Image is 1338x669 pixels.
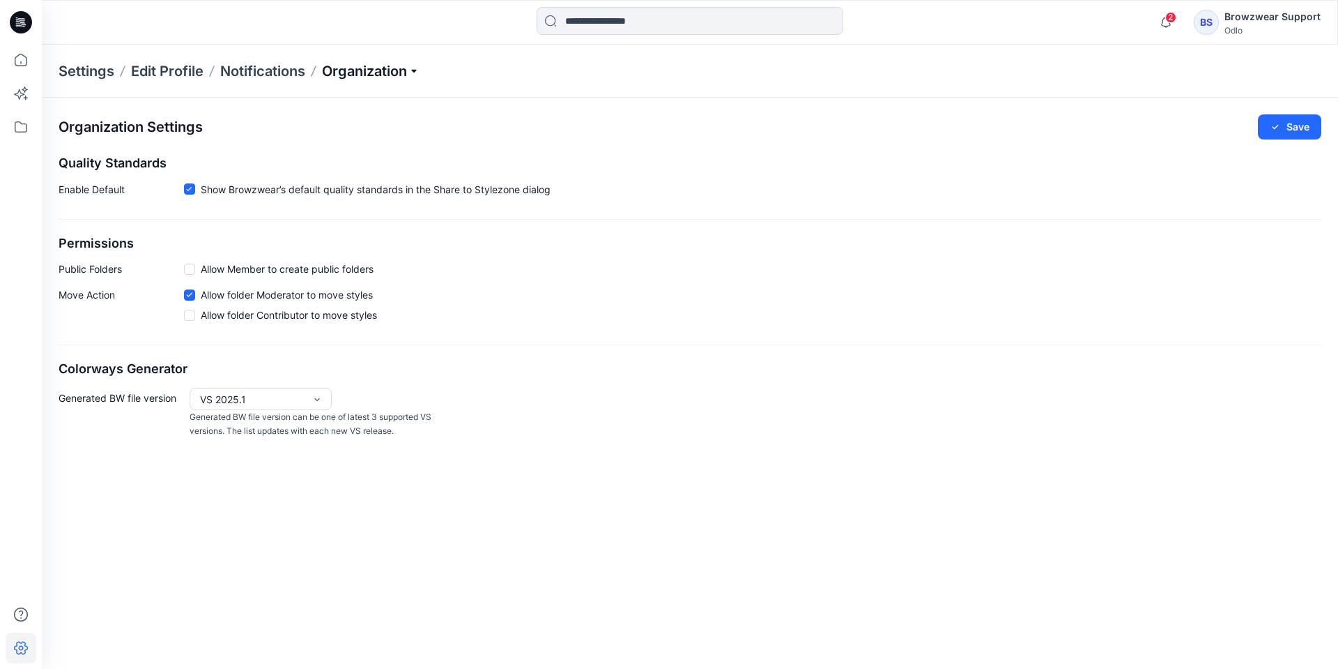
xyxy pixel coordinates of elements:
div: BS [1194,10,1219,35]
p: Generated BW file version [59,388,184,439]
h2: Colorways Generator [59,362,1321,377]
p: Move Action [59,287,184,328]
a: Edit Profile [131,61,203,81]
p: Public Folders [59,262,184,276]
a: Notifications [220,61,305,81]
span: Allow folder Moderator to move styles [201,287,373,302]
p: Enable Default [59,182,184,202]
span: 2 [1165,12,1176,23]
button: Save [1258,114,1321,140]
p: Settings [59,61,114,81]
h2: Permissions [59,236,1321,251]
span: Allow folder Contributor to move styles [201,308,377,322]
h2: Organization Settings [59,119,203,135]
div: VS 2025.1 [200,392,305,407]
span: Show Browzwear’s default quality standards in the Share to Stylezone dialog [201,182,551,197]
p: Generated BW file version can be one of latest 3 supported VS versions. The list updates with eac... [190,410,438,439]
div: Browzwear Support [1224,8,1321,25]
h2: Quality Standards [59,156,1321,171]
div: Odlo [1224,25,1321,36]
span: Allow Member to create public folders [201,262,374,276]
